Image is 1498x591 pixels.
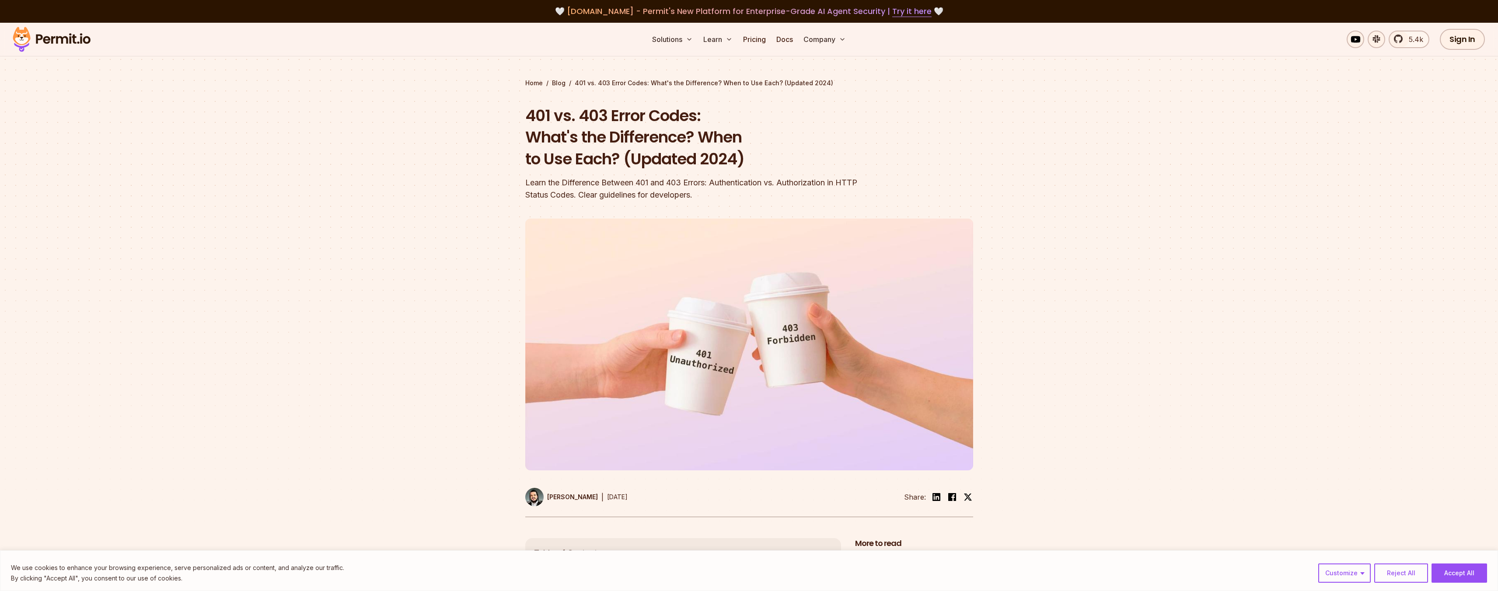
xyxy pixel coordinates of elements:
[11,573,344,584] p: By clicking "Accept All", you consent to our use of cookies.
[525,488,544,506] img: Gabriel L. Manor
[525,219,973,470] img: 401 vs. 403 Error Codes: What's the Difference? When to Use Each? (Updated 2024)
[1318,563,1371,583] button: Customize
[534,547,602,559] span: Table of Contents
[525,488,598,506] a: [PERSON_NAME]
[1374,563,1428,583] button: Reject All
[1389,31,1429,48] a: 5.4k
[525,538,841,568] button: Table of Contents
[1404,34,1423,45] span: 5.4k
[525,177,861,201] div: Learn the Difference Between 401 and 403 Errors: Authentication vs. Authorization in HTTP Status ...
[964,493,972,501] img: twitter
[607,493,628,501] time: [DATE]
[1432,563,1487,583] button: Accept All
[892,6,932,17] a: Try it here
[740,31,769,48] a: Pricing
[931,492,942,502] img: linkedin
[649,31,696,48] button: Solutions
[21,5,1477,17] div: 🤍 🤍
[773,31,796,48] a: Docs
[525,79,543,87] a: Home
[525,105,861,170] h1: 401 vs. 403 Error Codes: What's the Difference? When to Use Each? (Updated 2024)
[855,538,973,549] h2: More to read
[601,492,604,502] div: |
[567,6,932,17] span: [DOMAIN_NAME] - Permit's New Platform for Enterprise-Grade AI Agent Security |
[700,31,736,48] button: Learn
[1440,29,1485,50] a: Sign In
[947,492,957,502] img: facebook
[547,493,598,501] p: [PERSON_NAME]
[525,79,973,87] div: / /
[9,24,94,54] img: Permit logo
[552,79,566,87] a: Blog
[904,492,926,502] li: Share:
[11,563,344,573] p: We use cookies to enhance your browsing experience, serve personalized ads or content, and analyz...
[800,31,849,48] button: Company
